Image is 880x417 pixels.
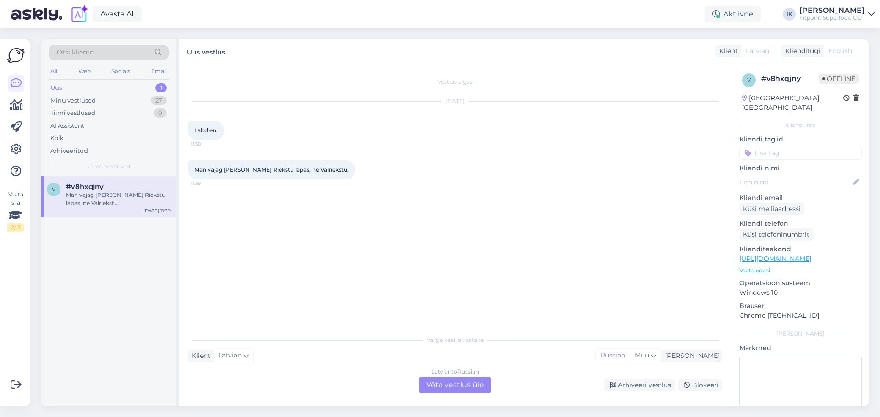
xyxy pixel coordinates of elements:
input: Lisa tag [739,146,862,160]
div: Klient [715,46,738,56]
div: Vaata siia [7,190,24,232]
div: Man vajag [PERSON_NAME] Riekstu lapas, ne Valriekstu. [66,191,170,207]
p: Vaata edasi ... [739,266,862,275]
span: v [747,76,751,83]
a: Avasta AI [93,6,142,22]
a: [URL][DOMAIN_NAME] [739,255,811,263]
p: Chrome [TECHNICAL_ID] [739,311,862,320]
div: Vestlus algas [188,78,722,86]
p: Windows 10 [739,288,862,298]
div: # v8hxqjny [761,73,819,84]
span: Labdien. [194,127,218,134]
div: Küsi meiliaadressi [739,203,804,215]
p: Klienditeekond [739,244,862,254]
span: Man vajag [PERSON_NAME] Riekstu lapas, ne Valriekstu. [194,166,349,173]
p: Kliendi email [739,193,862,203]
p: Kliendi telefon [739,219,862,228]
span: Offline [819,74,859,84]
div: Minu vestlused [50,96,96,105]
p: Kliendi tag'id [739,135,862,144]
div: Russian [596,349,630,363]
span: Uued vestlused [88,162,130,171]
div: Web [77,65,93,77]
div: 0 [154,108,167,118]
div: Võta vestlus üle [419,377,491,393]
input: Lisa nimi [740,177,851,187]
div: Arhiveeri vestlus [604,379,675,391]
div: Arhiveeritud [50,146,88,156]
div: IK [783,8,796,21]
div: Kõik [50,134,64,143]
div: Tiimi vestlused [50,108,95,118]
div: 27 [151,96,167,105]
span: Latvian [218,351,242,361]
div: AI Assistent [50,121,84,130]
div: Blokeeri [678,379,722,391]
div: Kliendi info [739,121,862,129]
div: [DATE] [188,97,722,105]
div: Aktiivne [705,6,761,22]
span: Latvian [746,46,769,56]
div: [PERSON_NAME] [799,7,864,14]
div: Uus [50,83,62,92]
div: 1 [155,83,167,92]
label: Uus vestlus [187,45,225,57]
div: Latvian to Russian [431,368,479,376]
div: Klient [188,351,210,361]
p: Brauser [739,301,862,311]
div: Fitpoint Superfood OÜ [799,14,864,22]
div: [DATE] 11:39 [143,207,170,214]
span: 11:38 [191,141,225,147]
div: Email [149,65,169,77]
div: Socials [110,65,132,77]
p: Operatsioonisüsteem [739,278,862,288]
div: 2 / 3 [7,223,24,232]
p: Märkmed [739,343,862,353]
span: 11:39 [191,180,225,187]
span: v [52,186,55,193]
a: [PERSON_NAME]Fitpoint Superfood OÜ [799,7,874,22]
p: Kliendi nimi [739,163,862,173]
div: Küsi telefoninumbrit [739,228,813,241]
div: [PERSON_NAME] [661,351,720,361]
span: Muu [635,351,649,359]
span: English [828,46,852,56]
img: Askly Logo [7,47,25,64]
img: explore-ai [70,5,89,24]
span: #v8hxqjny [66,183,104,191]
div: Valige keel ja vastake [188,336,722,344]
span: Otsi kliente [57,48,93,57]
div: [PERSON_NAME] [739,330,862,338]
div: Klienditugi [781,46,820,56]
div: All [49,65,59,77]
div: [GEOGRAPHIC_DATA], [GEOGRAPHIC_DATA] [742,93,843,113]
